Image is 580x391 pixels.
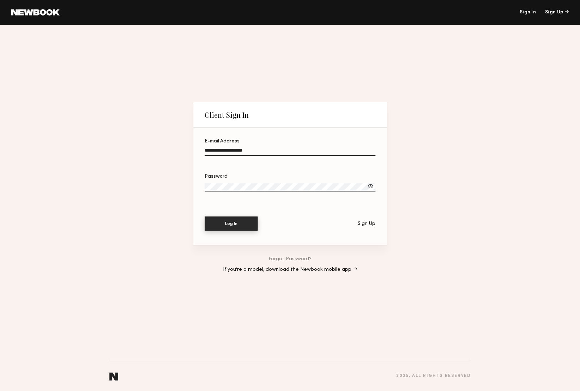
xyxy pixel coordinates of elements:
[358,221,375,226] div: Sign Up
[396,374,471,378] div: 2025 , all rights reserved
[223,267,357,272] a: If you’re a model, download the Newbook mobile app →
[205,139,375,144] div: E-mail Address
[205,174,375,179] div: Password
[205,183,375,191] input: Password
[268,257,312,262] a: Forgot Password?
[205,111,249,119] div: Client Sign In
[205,148,375,156] input: E-mail Address
[205,216,258,231] button: Log In
[545,10,569,15] div: Sign Up
[519,10,536,15] a: Sign In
